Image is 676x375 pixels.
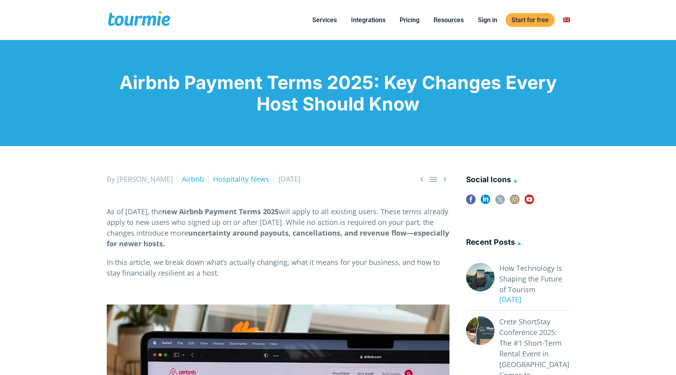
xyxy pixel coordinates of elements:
[429,174,438,184] a: 
[466,236,569,249] h4: Recent posts
[306,15,343,25] a: Services
[107,174,173,184] span: By [PERSON_NAME]
[466,195,476,209] a: facebook
[417,174,427,184] span: Previous post
[495,195,505,209] a: twitter
[107,228,449,248] strong: uncertainty around payouts, cancellations, and revenue flow—especially for newer hosts.
[472,15,503,25] a: Sign in
[440,174,449,184] span: Next post
[417,174,427,184] a: 
[182,174,204,184] a: Airbnb
[557,15,576,25] a: Switch to
[466,174,569,187] h4: social icons
[428,15,470,25] a: Resources
[506,13,555,27] a: Start for free
[525,195,534,209] a: youtube
[162,207,279,216] strong: new Airbnb Payment Terms 2025
[440,174,449,184] a: 
[495,294,569,305] div: [DATE]
[510,195,519,209] a: instagram
[499,263,569,295] a: How Technology is Shaping the Future of Tourism
[107,72,569,114] h1: Airbnb Payment Terms 2025: Key Changes Every Host Should Know
[394,15,425,25] a: Pricing
[278,174,300,184] span: [DATE]
[481,195,490,209] a: linkedin
[213,174,269,184] a: Hospitality News
[107,257,449,278] p: In this article, we break down what’s actually changing, what it means for your business, and how...
[107,206,449,249] p: As of [DATE], the will apply to all existing users. These terms already apply to new users who si...
[345,15,391,25] a: Integrations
